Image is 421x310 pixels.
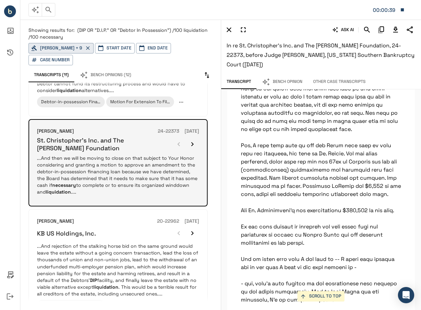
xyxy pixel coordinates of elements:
[157,218,179,225] h6: 20-22962
[37,128,74,135] h6: [PERSON_NAME]
[369,3,408,17] button: Matter: 107868.0001
[331,24,356,36] button: ASK AI
[28,27,208,40] span: (DIP OR "D.I.P." OR "Debtor In Possession") /100 liquidation /100 necessary
[185,128,199,135] h6: [DATE]
[37,243,199,297] p: ...And rejection of the stalking horse bid on the same ground would leave the estate without a go...
[52,182,76,188] em: necessary
[376,24,387,36] button: Copy Citation
[57,87,82,93] em: liquidation
[41,99,109,105] span: Debtor-in-possession Financing
[95,43,135,53] button: Start Date
[373,6,397,15] div: Matter: 107868.0001
[185,218,199,225] h6: [DATE]
[28,55,73,65] button: Case Number
[136,43,171,53] button: End Date
[221,75,256,89] button: Transcript
[93,284,118,290] em: liquidation
[37,155,199,195] p: ...And then we will be moving to close on that subject to Your Honor considering and granting a m...
[37,229,96,237] h6: KB US Holdings, Inc.
[227,42,415,68] span: In re St. Christopher's Inc. and The [PERSON_NAME] Foundation, 24-22373, before Judge [PERSON_NAM...
[110,99,183,105] span: Motion For Extension To File A Plan
[37,136,172,152] h6: St. Christopher's Inc. and The [PERSON_NAME] Foundation
[256,75,308,89] button: Bench Opinion
[361,24,373,36] button: Search
[398,287,414,303] div: Open Intercom Messenger
[404,24,416,36] button: Share Transcript
[308,75,371,89] button: Other Case Transcripts
[390,24,401,36] button: Download Transcript
[158,128,179,135] h6: 24-22373
[298,291,345,302] button: SCROLL TO TOP
[28,43,94,53] button: [PERSON_NAME] + 9
[37,218,74,225] h6: [PERSON_NAME]
[90,277,97,283] em: DIP
[28,68,74,82] button: Transcripts (11)
[74,68,137,82] button: Bench Opinions (12)
[28,27,75,33] span: Showing results for:
[46,189,71,195] em: liquidation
